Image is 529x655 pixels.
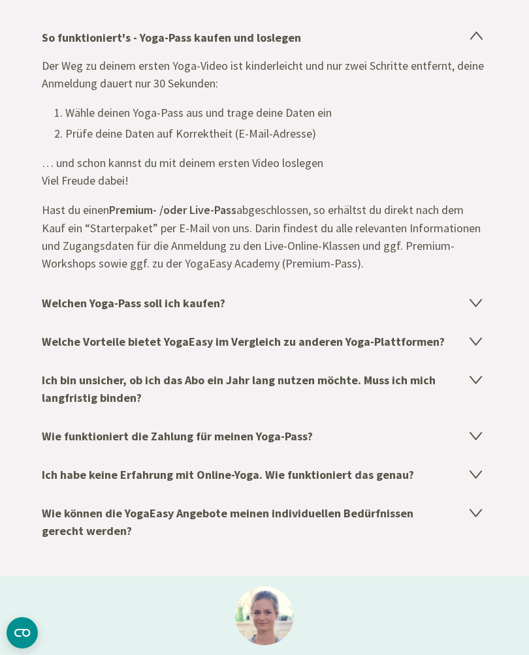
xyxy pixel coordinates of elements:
p: Hast du einen abgeschlossen, so erhältst du direkt nach dem Kauf ein “Starterpaket” per E-Mail vo... [42,201,487,272]
h4: Welchen Yoga-Pass soll ich kaufen? [42,284,487,322]
h4: So funktioniert's - Yoga-Pass kaufen und loslegen [42,18,487,57]
p: … und schon kannst du mit deinem ersten Video loslegen Viel Freude dabei! [42,154,487,189]
p: Der Weg zu deinem ersten Yoga-Video ist kinderleicht und nur zwei Schritte entfernt, deine Anmeld... [42,57,487,92]
li: Wähle deinen Yoga-Pass aus und trage deine Daten ein [65,104,487,121]
h4: Ich habe keine Erfahrung mit Online-Yoga. Wie funktioniert das genau? [42,455,487,494]
button: CMP-Widget öffnen [7,617,38,648]
h4: Wie können die YogaEasy Angebote meinen individuellen Bedürfnissen gerecht werden? [42,494,487,550]
h4: Welche Vorteile bietet YogaEasy im Vergleich zu anderen Yoga-Plattformen? [42,322,487,361]
img: ines@1x.jpg [235,586,294,645]
strong: Premium- /oder Live-Pass [109,202,236,219]
h4: Ich bin unsicher, ob ich das Abo ein Jahr lang nutzen möchte. Muss ich mich langfristig binden? [42,361,487,417]
h4: Wie funktioniert die Zahlung für meinen Yoga-Pass? [42,417,487,455]
li: Prüfe deine Daten auf Korrektheit (E-Mail-Adresse) [65,125,487,142]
